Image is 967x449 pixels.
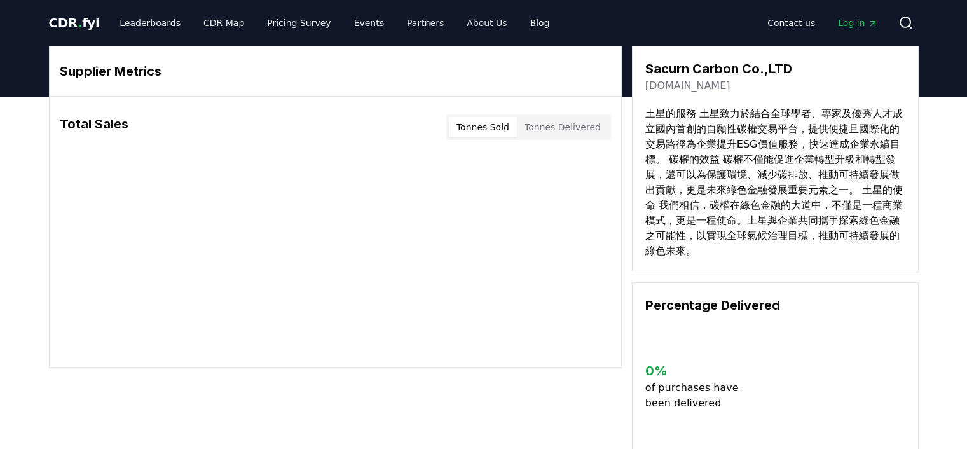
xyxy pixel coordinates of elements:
span: . [78,15,82,31]
a: [DOMAIN_NAME] [645,78,730,93]
a: Events [344,11,394,34]
span: CDR fyi [49,15,100,31]
a: Pricing Survey [257,11,341,34]
a: Blog [520,11,560,34]
a: About Us [456,11,517,34]
p: of purchases have been delivered [645,380,749,411]
a: Leaderboards [109,11,191,34]
a: Contact us [757,11,825,34]
a: Partners [397,11,454,34]
a: CDR Map [193,11,254,34]
h3: 0 % [645,361,749,380]
p: 土星的服務 土星致力於結合全球學者、專家及優秀人才成立國內首創的自願性碳權交易平台，提供便捷且國際化的交易路徑為企業提升ESG價值服務，快速達成企業永續目標。 碳權的效益 碳權不僅能促進企業轉型... [645,106,905,259]
nav: Main [109,11,559,34]
h3: Sacurn Carbon Co.,LTD [645,59,792,78]
h3: Supplier Metrics [60,62,611,81]
span: Log in [838,17,877,29]
a: CDR.fyi [49,14,100,32]
nav: Main [757,11,888,34]
button: Tonnes Sold [449,117,517,137]
h3: Percentage Delivered [645,296,905,315]
h3: Total Sales [60,114,128,140]
a: Log in [828,11,888,34]
button: Tonnes Delivered [517,117,608,137]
